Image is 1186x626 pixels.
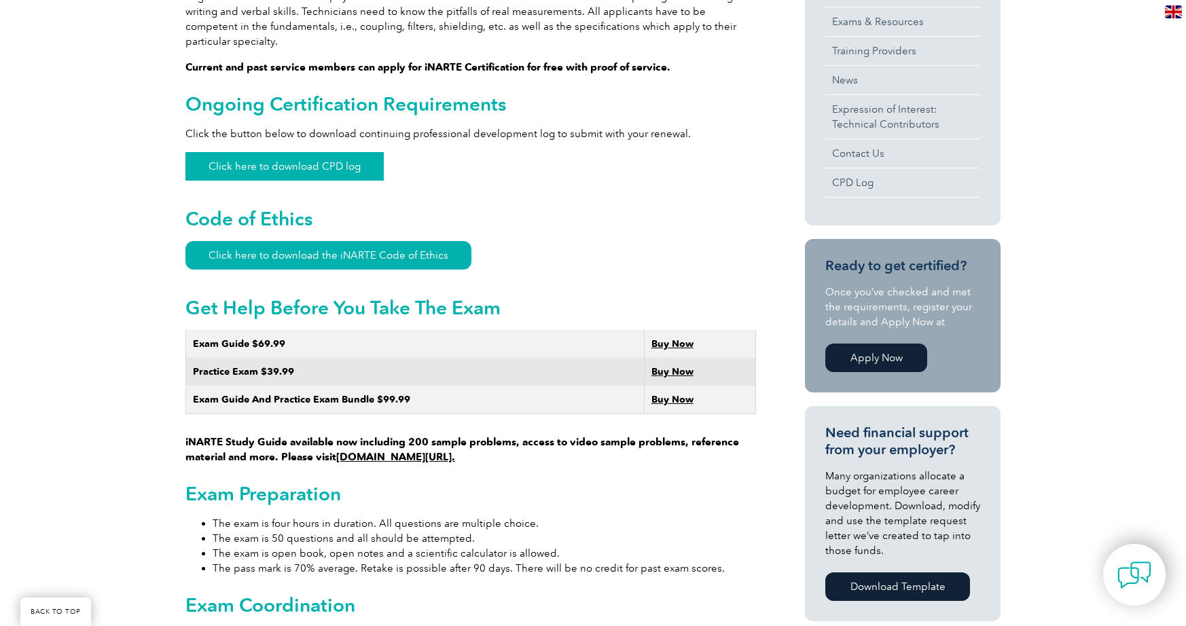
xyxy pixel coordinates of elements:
[825,424,980,458] h3: Need financial support from your employer?
[336,451,455,463] a: [DOMAIN_NAME][URL].
[825,139,980,168] a: Contact Us
[825,344,927,372] a: Apply Now
[825,168,980,197] a: CPD Log
[825,257,980,274] h3: Ready to get certified?
[1117,558,1151,592] img: contact-chat.png
[651,394,694,405] a: Buy Now
[825,284,980,329] p: Once you’ve checked and met the requirements, register your details and Apply Now at
[825,37,980,65] a: Training Providers
[193,338,285,350] strong: Exam Guide $69.99
[825,572,970,601] a: Download Template
[825,66,980,94] a: News
[185,208,756,229] h2: Code of Ethics
[185,483,756,504] h2: Exam Preparation
[193,394,410,405] strong: Exam Guide And Practice Exam Bundle $99.99
[213,546,756,561] li: The exam is open book, open notes and a scientific calculator is allowed.
[213,561,756,576] li: The pass mark is 70% average. Retake is possible after 90 days. There will be no credit for past ...
[213,516,756,531] li: The exam is four hours in duration. All questions are multiple choice.
[185,436,739,463] strong: iNARTE Study Guide available now including 200 sample problems, access to video sample problems, ...
[213,531,756,546] li: The exam is 50 questions and all should be attempted.
[825,7,980,36] a: Exams & Resources
[185,594,756,616] h2: Exam Coordination
[185,241,471,270] a: Click here to download the iNARTE Code of Ethics
[20,597,91,626] a: BACK TO TOP
[825,95,980,139] a: Expression of Interest:Technical Contributors
[1165,5,1182,18] img: en
[193,366,294,378] strong: Practice Exam $39.99
[185,126,756,141] p: Click the button below to download continuing professional development log to submit with your re...
[185,152,384,181] a: Click here to download CPD log
[185,61,670,73] strong: Current and past service members can apply for iNARTE Certification for free with proof of service.
[651,338,694,350] a: Buy Now
[185,93,756,115] h2: Ongoing Certification Requirements
[825,468,980,558] p: Many organizations allocate a budget for employee career development. Download, modify and use th...
[185,297,756,318] h2: Get Help Before You Take The Exam
[651,366,694,378] a: Buy Now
